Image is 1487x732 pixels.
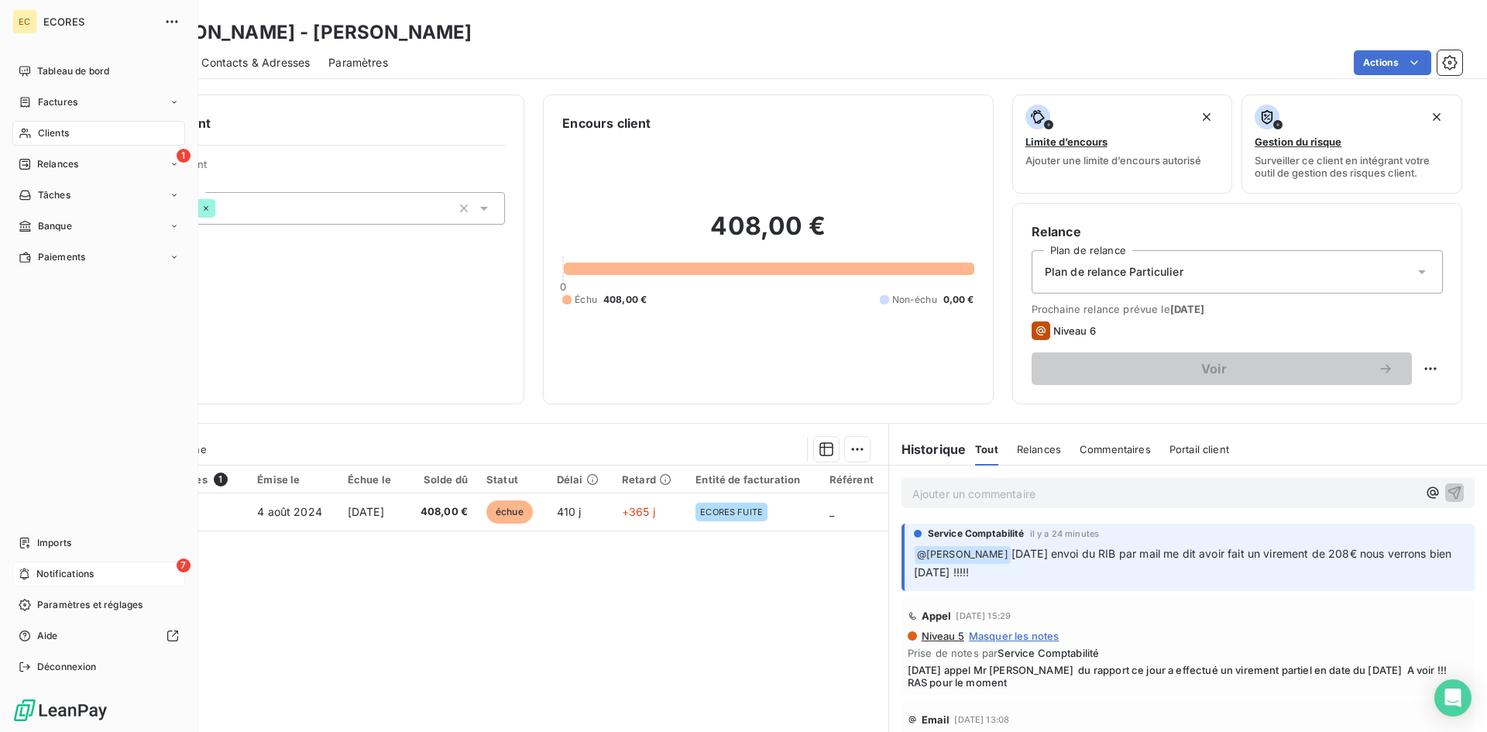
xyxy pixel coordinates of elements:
[1030,529,1100,538] span: il y a 24 minutes
[94,114,505,132] h6: Informations client
[829,473,879,486] div: Référent
[954,715,1009,724] span: [DATE] 13:08
[562,114,651,132] h6: Encours client
[136,19,472,46] h3: [PERSON_NAME] - [PERSON_NAME]
[177,149,191,163] span: 1
[12,9,37,34] div: EC
[575,293,597,307] span: Échu
[37,64,109,78] span: Tableau de bord
[12,698,108,723] img: Logo LeanPay
[1080,443,1151,455] span: Commentaires
[1045,264,1183,280] span: Plan de relance Particulier
[328,55,388,70] span: Paramètres
[38,219,72,233] span: Banque
[1241,95,1462,194] button: Gestion du risqueSurveiller ce client en intégrant votre outil de gestion des risques client.
[215,201,228,215] input: Ajouter une valeur
[415,473,468,486] div: Solde dû
[622,505,655,518] span: +365 j
[348,473,397,486] div: Échue le
[557,505,582,518] span: 410 j
[38,250,85,264] span: Paiements
[998,647,1099,659] span: Service Comptabilité
[1032,222,1443,241] h6: Relance
[922,713,950,726] span: Email
[257,473,329,486] div: Émise le
[700,507,763,517] span: ECORES FUITE
[557,473,603,486] div: Délai
[829,505,834,518] span: _
[38,95,77,109] span: Factures
[37,660,97,674] span: Déconnexion
[1032,352,1412,385] button: Voir
[956,611,1011,620] span: [DATE] 15:29
[37,157,78,171] span: Relances
[1012,95,1233,194] button: Limite d’encoursAjouter une limite d’encours autorisé
[415,504,468,520] span: 408,00 €
[1354,50,1431,75] button: Actions
[125,158,505,180] span: Propriétés Client
[603,293,647,307] span: 408,00 €
[928,527,1024,541] span: Service Comptabilité
[1255,136,1341,148] span: Gestion du risque
[1050,363,1378,375] span: Voir
[348,505,384,518] span: [DATE]
[1169,443,1229,455] span: Portail client
[38,126,69,140] span: Clients
[36,567,94,581] span: Notifications
[1255,154,1449,179] span: Surveiller ce client en intégrant votre outil de gestion des risques client.
[908,647,1468,659] span: Prise de notes par
[486,500,533,524] span: échue
[1170,303,1205,315] span: [DATE]
[560,280,566,293] span: 0
[889,440,967,459] h6: Historique
[1032,303,1443,315] span: Prochaine relance prévue le
[562,211,974,257] h2: 408,00 €
[1053,325,1096,337] span: Niveau 6
[920,630,964,642] span: Niveau 5
[915,546,1011,564] span: @ [PERSON_NAME]
[695,473,810,486] div: Entité de facturation
[1025,136,1108,148] span: Limite d’encours
[37,629,58,643] span: Aide
[975,443,998,455] span: Tout
[892,293,937,307] span: Non-échu
[1025,154,1201,167] span: Ajouter une limite d’encours autorisé
[1017,443,1061,455] span: Relances
[622,473,677,486] div: Retard
[943,293,974,307] span: 0,00 €
[1434,679,1472,717] div: Open Intercom Messenger
[486,473,538,486] div: Statut
[257,505,322,518] span: 4 août 2024
[38,188,70,202] span: Tâches
[12,624,185,648] a: Aide
[969,630,1059,642] span: Masquer les notes
[914,547,1455,579] span: [DATE] envoi du RIB par mail me dit avoir fait un virement de 208€ nous verrons bien [DATE] !!!!!
[37,536,71,550] span: Imports
[37,598,143,612] span: Paramètres et réglages
[43,15,155,28] span: ECORES
[177,558,191,572] span: 7
[214,473,228,486] span: 1
[201,55,310,70] span: Contacts & Adresses
[922,610,952,622] span: Appel
[908,664,1468,689] span: [DATE] appel Mr [PERSON_NAME] du rapport ce jour a effectué un virement partiel en date du [DATE]...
